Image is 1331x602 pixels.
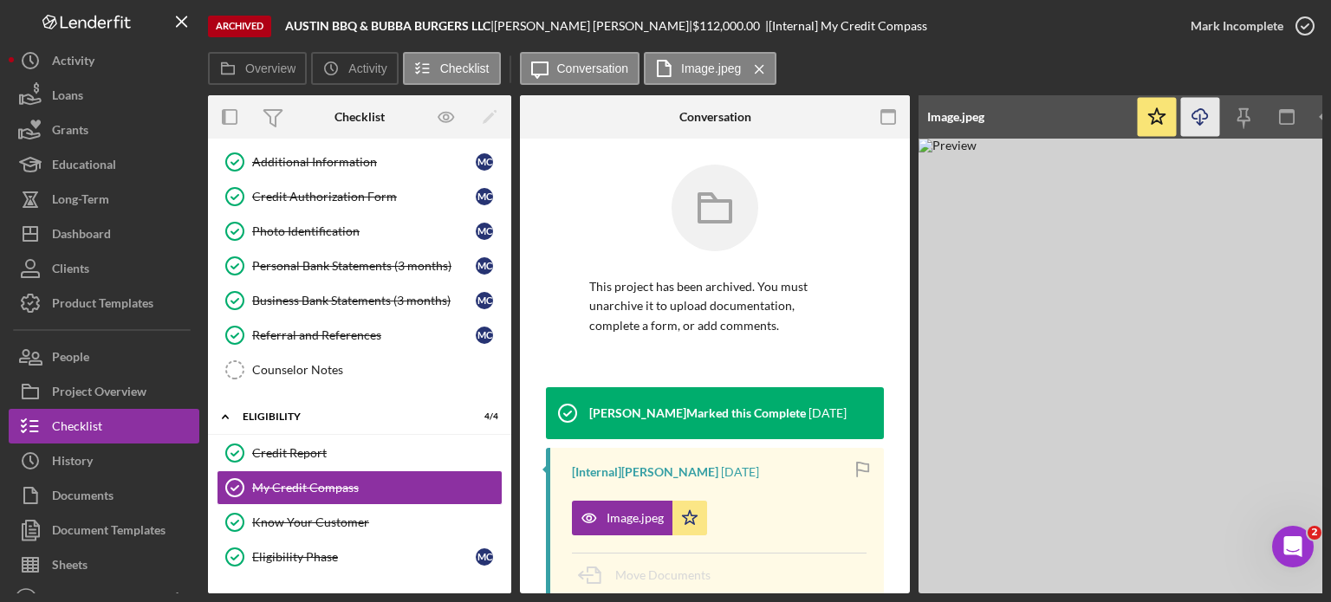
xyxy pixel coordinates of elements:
[252,550,476,564] div: Eligibility Phase
[208,16,271,37] div: Archived
[217,179,503,214] a: Credit Authorization FormMC
[217,353,503,387] a: Counselor Notes
[808,406,847,420] time: 2024-03-19 15:30
[52,286,153,325] div: Product Templates
[217,214,503,249] a: Photo IdentificationMC
[285,18,490,33] b: AUSTIN BBQ & BUBBA BURGERS LLC
[217,540,503,574] a: Eligibility PhaseMC
[1308,526,1321,540] span: 2
[285,19,494,33] div: |
[1272,526,1314,567] iframe: Intercom live chat
[572,553,728,597] button: Move Documents
[607,511,664,525] div: Image.jpeg
[765,19,927,33] div: | [Internal] My Credit Compass
[476,188,493,205] div: M C
[252,363,502,377] div: Counselor Notes
[9,409,199,443] a: Checklist
[9,374,199,409] button: Project Overview
[252,328,476,342] div: Referral and References
[52,443,93,482] div: History
[252,155,476,169] div: Additional Information
[243,411,455,422] div: ELIGIBILITY
[467,411,498,422] div: 4 / 4
[679,110,751,124] div: Conversation
[615,567,711,582] span: Move Documents
[476,153,493,171] div: M C
[52,182,109,221] div: Long-Term
[52,147,116,186] div: Educational
[348,61,386,75] label: Activity
[217,283,503,318] a: Business Bank Statements (3 months)MC
[476,257,493,275] div: M C
[440,61,490,75] label: Checklist
[52,340,89,379] div: People
[52,78,83,117] div: Loans
[681,61,741,75] label: Image.jpeg
[644,52,776,85] button: Image.jpeg
[9,513,199,547] button: Document Templates
[217,470,503,505] a: My Credit Compass
[52,251,89,290] div: Clients
[9,251,199,286] button: Clients
[476,327,493,344] div: M C
[217,145,503,179] a: Additional InformationMC
[9,217,199,251] button: Dashboard
[1173,9,1322,43] button: Mark Incomplete
[476,223,493,240] div: M C
[208,52,307,85] button: Overview
[52,409,102,448] div: Checklist
[9,340,199,374] button: People
[589,406,806,420] div: [PERSON_NAME] Marked this Complete
[334,110,385,124] div: Checklist
[927,110,984,124] div: Image.jpeg
[572,465,718,479] div: [Internal] [PERSON_NAME]
[252,481,502,495] div: My Credit Compass
[52,43,94,82] div: Activity
[721,465,759,479] time: 2024-03-19 15:30
[217,318,503,353] a: Referral and ReferencesMC
[476,548,493,566] div: M C
[252,259,476,273] div: Personal Bank Statements (3 months)
[9,443,199,478] button: History
[9,286,199,320] button: Product Templates
[476,292,493,309] div: M C
[9,182,199,217] a: Long-Term
[52,113,88,152] div: Grants
[692,19,765,33] div: $112,000.00
[252,294,476,307] div: Business Bank Statements (3 months)
[52,547,88,586] div: Sheets
[52,374,146,413] div: Project Overview
[9,113,199,147] button: Grants
[311,52,398,85] button: Activity
[52,217,111,256] div: Dashboard
[572,501,707,535] button: Image.jpeg
[557,61,629,75] label: Conversation
[9,478,199,513] button: Documents
[52,478,114,517] div: Documents
[245,61,295,75] label: Overview
[252,224,476,238] div: Photo Identification
[9,78,199,113] button: Loans
[9,547,199,582] a: Sheets
[9,147,199,182] button: Educational
[9,43,199,78] button: Activity
[403,52,501,85] button: Checklist
[217,505,503,540] a: Know Your Customer
[252,446,502,460] div: Credit Report
[1191,9,1283,43] div: Mark Incomplete
[494,19,692,33] div: [PERSON_NAME] [PERSON_NAME] |
[252,515,502,529] div: Know Your Customer
[217,249,503,283] a: Personal Bank Statements (3 months)MC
